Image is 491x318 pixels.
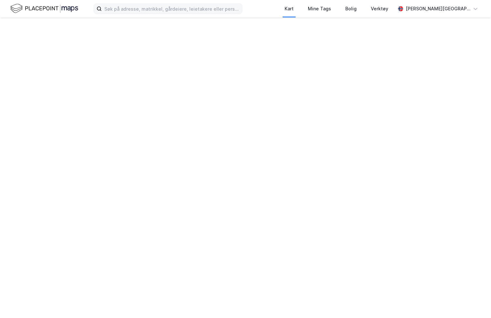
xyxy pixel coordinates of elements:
div: Bolig [345,5,357,13]
div: Kontrollprogram for chat [459,287,491,318]
input: Søk på adresse, matrikkel, gårdeiere, leietakere eller personer [102,4,242,14]
div: Verktøy [371,5,388,13]
div: Mine Tags [308,5,331,13]
iframe: Chat Widget [459,287,491,318]
div: [PERSON_NAME][GEOGRAPHIC_DATA] [406,5,470,13]
div: Kart [285,5,294,13]
img: logo.f888ab2527a4732fd821a326f86c7f29.svg [10,3,78,14]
